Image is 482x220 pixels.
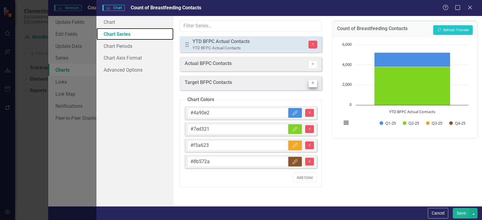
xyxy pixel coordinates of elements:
[339,42,471,132] div: Chart. Highcharts interactive chart.
[96,52,174,64] a: Chart Axis Format
[102,5,125,11] span: Chart
[374,67,450,105] g: Q2-25, bar series 2 of 4 with 1 bar.
[374,52,450,67] g: Q1-25, bar series 1 of 4 with 1 bar.
[426,120,443,126] button: Show Q3-25
[96,28,174,40] a: Chart Series
[453,208,470,218] button: Save
[180,20,322,32] input: Filter Series...
[449,120,466,126] button: Show Q4-25
[188,156,289,167] input: Select Color...
[96,64,174,76] a: Advanced Options
[374,52,450,67] path: YTD BFPC Actual Contacts, 1,439. Q1-25.
[403,120,419,126] button: Show Q2-25
[185,79,232,88] div: Target BFPC Contacts
[293,173,317,182] button: Add Color
[131,5,201,11] span: Count of Breastfeeding Contacts
[349,102,352,107] text: 0
[342,62,352,67] text: 4,000
[192,38,250,45] div: YTD BFPC Actual Contacts
[342,82,352,87] text: 2,000
[337,26,408,33] h3: Count of Breastfeeding Contacts
[342,42,352,47] text: 6,000
[342,119,350,127] button: View chart menu, Chart
[188,108,289,118] input: Select Color...
[188,124,289,134] input: Select Color...
[184,96,217,103] legend: Chart Colors
[185,60,232,69] div: Actual BFPC Contacts
[374,67,450,105] path: YTD BFPC Actual Contacts, 3,807. Q2-25.
[428,208,448,218] button: Cancel
[96,40,174,52] a: Chart Periods
[380,120,396,126] button: Show Q1-25
[433,25,473,35] button: Refresh Preview
[96,16,174,28] a: Chart
[389,109,435,114] text: YTD BFPC Actual Contacts
[192,45,250,51] div: YTD BFPC Actual Contacts
[339,42,471,132] svg: Interactive chart
[188,140,289,150] input: Select Color...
